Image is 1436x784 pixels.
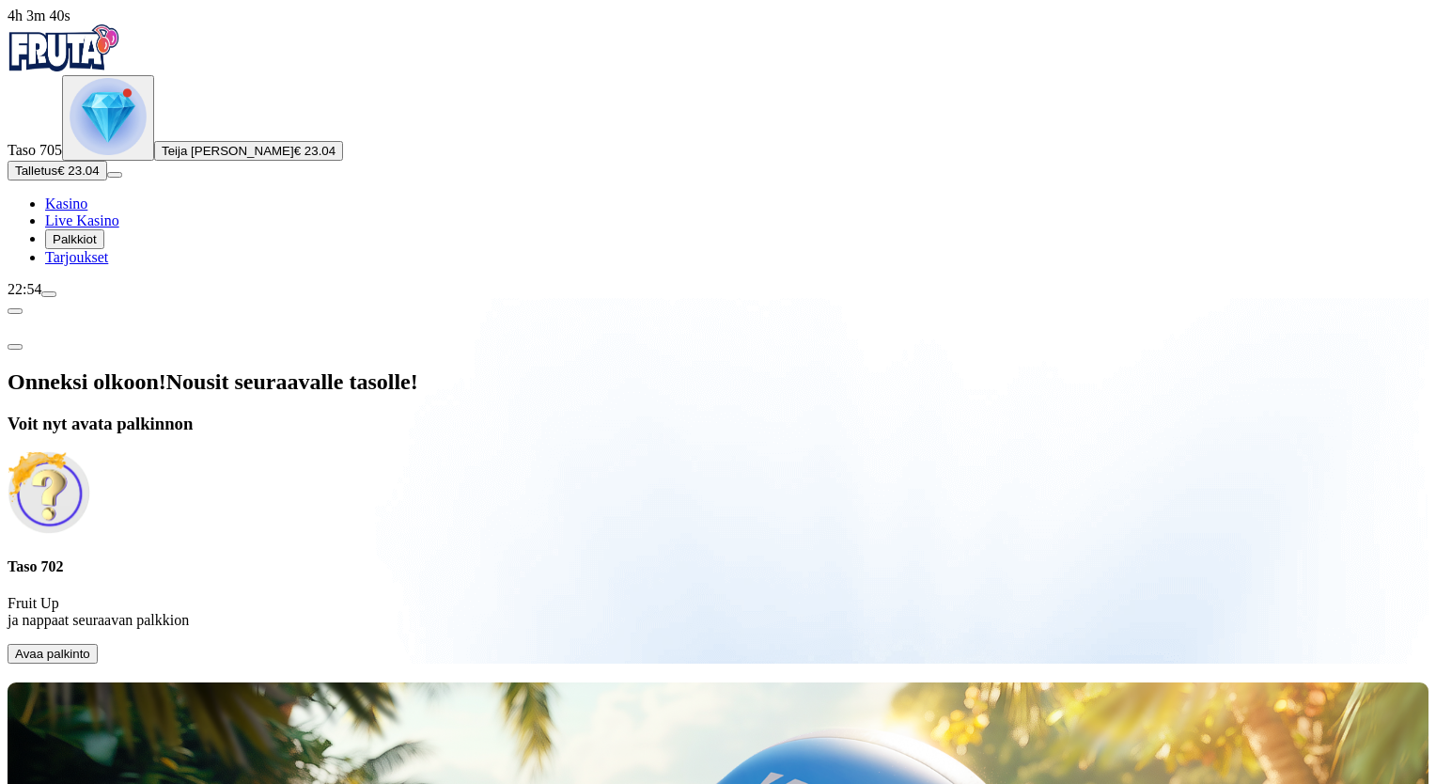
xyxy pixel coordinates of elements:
span: Taso 705 [8,142,62,158]
img: Fruta [8,24,120,71]
img: level unlocked [70,78,147,155]
span: Onneksi olkoon! [8,369,166,394]
a: Fruta [8,58,120,74]
button: menu [107,172,122,178]
h4: Taso 702 [8,558,1428,575]
img: Unlock reward icon [8,451,90,534]
button: Talletusplus icon€ 23.04 [8,161,107,180]
a: Kasino [45,196,87,212]
span: user session time [8,8,70,24]
h3: Voit nyt avata palkinnon [8,414,1428,434]
span: € 23.04 [294,144,336,158]
button: close [8,344,23,350]
button: menu [41,291,56,297]
button: Teija [PERSON_NAME]€ 23.04 [154,141,343,161]
span: Teija [PERSON_NAME] [162,144,294,158]
button: Avaa palkinto [8,644,98,664]
span: 22:54 [8,281,41,297]
span: Nousit seuraavalle tasolle! [166,369,418,394]
button: Palkkiot [45,229,104,249]
nav: Main menu [8,196,1428,266]
button: level unlocked [62,75,154,161]
nav: Primary [8,24,1428,266]
span: Avaa palkinto [15,647,90,661]
span: Talletus [15,164,57,178]
button: chevron-left icon [8,308,23,314]
a: Tarjoukset [45,249,108,265]
a: Live Kasino [45,212,119,228]
span: Palkkiot [53,232,97,246]
p: Fruit Up ja nappaat seuraavan palkkion [8,595,1428,629]
span: € 23.04 [57,164,99,178]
